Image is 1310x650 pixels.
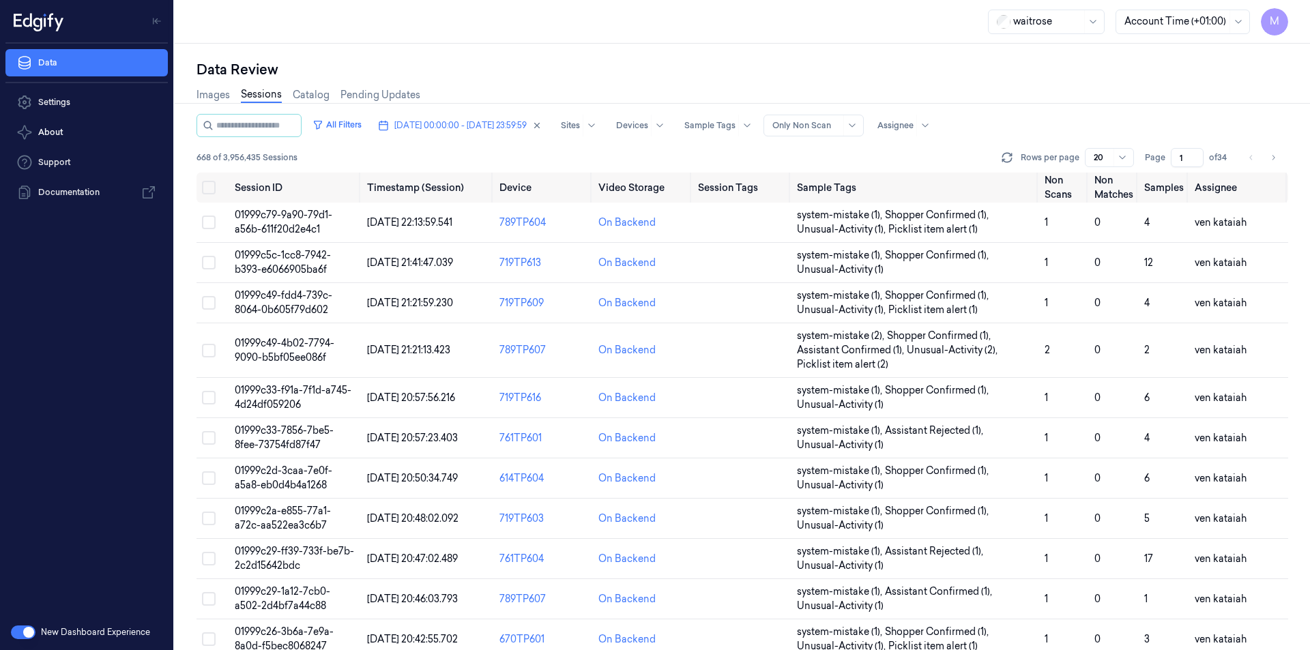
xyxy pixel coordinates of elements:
[229,173,362,203] th: Session ID
[235,249,331,276] span: 01999c5c-1cc8-7942-b393-e6066905ba6f
[907,343,1000,357] span: Unusual-Activity (2) ,
[598,343,656,357] div: On Backend
[367,472,458,484] span: [DATE] 20:50:34.749
[202,181,216,194] button: Select all
[202,216,216,229] button: Select row
[367,256,453,269] span: [DATE] 21:41:47.039
[593,173,692,203] th: Video Storage
[1045,593,1048,605] span: 1
[598,216,656,230] div: On Backend
[1039,173,1089,203] th: Non Scans
[598,471,656,486] div: On Backend
[367,297,453,309] span: [DATE] 21:21:59.230
[1144,472,1150,484] span: 6
[499,592,587,606] div: 789TP607
[1094,256,1101,269] span: 0
[797,208,885,222] span: system-mistake (1) ,
[1094,392,1101,404] span: 0
[1094,344,1101,356] span: 0
[1195,552,1247,565] span: ven kataiah
[1144,633,1150,645] span: 3
[598,391,656,405] div: On Backend
[791,173,1039,203] th: Sample Tags
[1094,472,1101,484] span: 0
[1139,173,1189,203] th: Samples
[1195,512,1247,525] span: ven kataiah
[1045,512,1048,525] span: 1
[1021,151,1079,164] p: Rows per page
[1045,344,1050,356] span: 2
[499,471,587,486] div: 614TP604
[797,544,885,559] span: system-mistake (1) ,
[1144,256,1153,269] span: 12
[1195,472,1247,484] span: ven kataiah
[797,289,885,303] span: system-mistake (1) ,
[235,585,330,612] span: 01999c29-1a12-7cb0-a502-2d4bf7a44c88
[5,49,168,76] a: Data
[1144,216,1150,228] span: 4
[499,216,587,230] div: 789TP604
[5,179,168,206] a: Documentation
[885,248,991,263] span: Shopper Confirmed (1) ,
[1144,432,1150,444] span: 4
[797,464,885,478] span: system-mistake (1) ,
[885,424,986,438] span: Assistant Rejected (1) ,
[888,303,978,317] span: Picklist item alert (1)
[1195,256,1247,269] span: ven kataiah
[797,383,885,398] span: system-mistake (1) ,
[293,88,330,102] a: Catalog
[1144,512,1150,525] span: 5
[202,552,216,565] button: Select row
[1144,344,1150,356] span: 2
[885,383,991,398] span: Shopper Confirmed (1) ,
[202,592,216,606] button: Select row
[394,119,527,132] span: [DATE] 00:00:00 - [DATE] 23:59:59
[598,552,656,566] div: On Backend
[146,10,168,32] button: Toggle Navigation
[885,585,995,599] span: Assistant Confirmed (1) ,
[5,149,168,176] a: Support
[1094,216,1101,228] span: 0
[373,115,547,136] button: [DATE] 00:00:00 - [DATE] 23:59:59
[1264,148,1283,167] button: Go to next page
[797,424,885,438] span: system-mistake (1) ,
[797,343,907,357] span: Assistant Confirmed (1) ,
[1195,633,1247,645] span: ven kataiah
[235,384,351,411] span: 01999c33-f91a-7f1d-a745-4d24df059206
[598,632,656,647] div: On Backend
[202,344,216,357] button: Select row
[499,296,587,310] div: 719TP609
[598,592,656,606] div: On Backend
[1144,552,1153,565] span: 17
[202,431,216,445] button: Select row
[235,209,332,235] span: 01999c79-9a90-79d1-a56b-611f20d2e4c1
[797,263,884,277] span: Unusual-Activity (1)
[888,222,978,237] span: Picklist item alert (1)
[499,632,587,647] div: 670TP601
[1195,392,1247,404] span: ven kataiah
[499,431,587,445] div: 761TP601
[1045,392,1048,404] span: 1
[885,208,991,222] span: Shopper Confirmed (1) ,
[494,173,593,203] th: Device
[1094,633,1101,645] span: 0
[797,357,888,372] span: Picklist item alert (2)
[362,173,494,203] th: Timestamp (Session)
[1045,472,1048,484] span: 1
[196,151,297,164] span: 668 of 3,956,435 Sessions
[797,248,885,263] span: system-mistake (1) ,
[693,173,791,203] th: Session Tags
[887,329,993,343] span: Shopper Confirmed (1) ,
[1094,432,1101,444] span: 0
[367,552,458,565] span: [DATE] 20:47:02.489
[367,392,455,404] span: [DATE] 20:57:56.216
[235,545,354,572] span: 01999c29-ff39-733f-be7b-2c2d15642bdc
[340,88,420,102] a: Pending Updates
[5,119,168,146] button: About
[598,512,656,526] div: On Backend
[797,303,888,317] span: Unusual-Activity (1) ,
[797,478,884,492] span: Unusual-Activity (1)
[1242,148,1283,167] nav: pagination
[797,599,884,613] span: Unusual-Activity (1)
[196,60,1288,79] div: Data Review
